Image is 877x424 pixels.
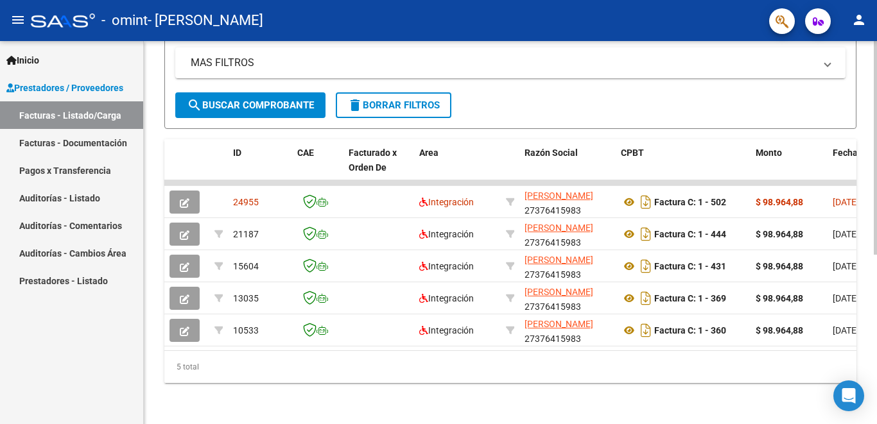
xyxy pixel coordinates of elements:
[654,261,726,271] strong: Factura C: 1 - 431
[187,99,314,111] span: Buscar Comprobante
[297,148,314,158] span: CAE
[164,351,856,383] div: 5 total
[638,320,654,341] i: Descargar documento
[419,325,474,335] span: Integración
[525,221,611,248] div: 27376415983
[751,139,828,196] datatable-header-cell: Monto
[349,148,397,173] span: Facturado x Orden De
[525,253,611,280] div: 27376415983
[756,229,803,239] strong: $ 98.964,88
[292,139,343,196] datatable-header-cell: CAE
[525,189,611,216] div: 27376415983
[654,325,726,335] strong: Factura C: 1 - 360
[525,287,593,297] span: [PERSON_NAME]
[343,139,414,196] datatable-header-cell: Facturado x Orden De
[419,261,474,271] span: Integración
[851,12,867,28] mat-icon: person
[419,229,474,239] span: Integración
[233,261,259,271] span: 15604
[336,92,451,118] button: Borrar Filtros
[419,293,474,303] span: Integración
[654,197,726,207] strong: Factura C: 1 - 502
[228,139,292,196] datatable-header-cell: ID
[833,261,859,271] span: [DATE]
[833,293,859,303] span: [DATE]
[6,81,123,95] span: Prestadores / Proveedores
[191,56,815,70] mat-panel-title: MAS FILTROS
[347,99,440,111] span: Borrar Filtros
[756,197,803,207] strong: $ 98.964,88
[419,197,474,207] span: Integración
[525,319,593,329] span: [PERSON_NAME]
[347,98,363,113] mat-icon: delete
[414,139,501,196] datatable-header-cell: Area
[833,325,859,335] span: [DATE]
[419,148,438,158] span: Area
[654,293,726,303] strong: Factura C: 1 - 369
[6,53,39,67] span: Inicio
[101,6,148,35] span: - omint
[638,288,654,309] i: Descargar documento
[233,197,259,207] span: 24955
[175,92,326,118] button: Buscar Comprobante
[756,148,782,158] span: Monto
[756,325,803,335] strong: $ 98.964,88
[148,6,263,35] span: - [PERSON_NAME]
[833,380,864,411] div: Open Intercom Messenger
[519,139,616,196] datatable-header-cell: Razón Social
[525,148,578,158] span: Razón Social
[187,98,202,113] mat-icon: search
[525,317,611,344] div: 27376415983
[638,224,654,244] i: Descargar documento
[233,293,259,303] span: 13035
[233,229,259,239] span: 21187
[525,285,611,312] div: 27376415983
[175,47,846,78] mat-expansion-panel-header: MAS FILTROS
[621,148,644,158] span: CPBT
[833,197,859,207] span: [DATE]
[525,191,593,201] span: [PERSON_NAME]
[525,255,593,265] span: [PERSON_NAME]
[756,261,803,271] strong: $ 98.964,88
[833,229,859,239] span: [DATE]
[525,223,593,233] span: [PERSON_NAME]
[616,139,751,196] datatable-header-cell: CPBT
[233,325,259,335] span: 10533
[638,256,654,276] i: Descargar documento
[638,192,654,212] i: Descargar documento
[756,293,803,303] strong: $ 98.964,88
[233,148,241,158] span: ID
[10,12,26,28] mat-icon: menu
[654,229,726,239] strong: Factura C: 1 - 444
